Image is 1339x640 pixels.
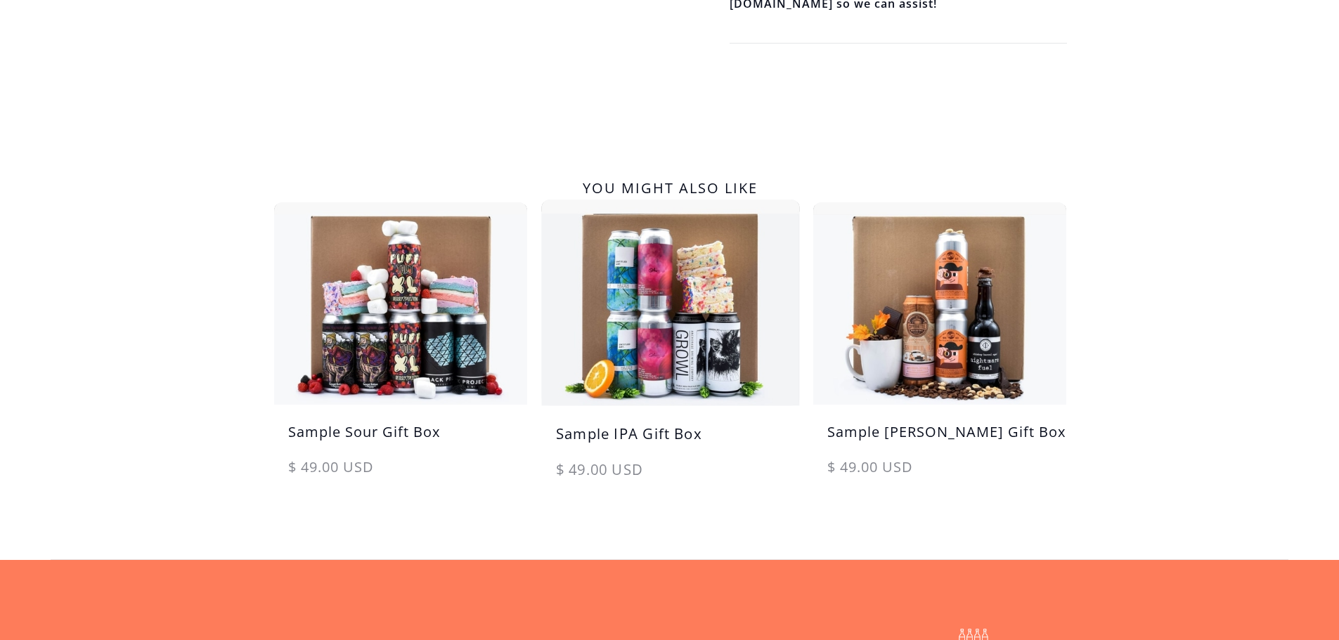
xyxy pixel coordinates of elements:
[541,459,799,495] div: $ 49.00 USD
[541,423,799,459] h5: Sample IPA Gift Box
[813,457,1066,492] div: $ 49.00 USD
[541,200,799,495] a: Sample IPA Gift Box$ 49.00 USD
[274,422,527,457] h5: Sample Sour Gift Box
[274,174,1067,202] h2: You might also like
[813,202,1066,492] a: Sample [PERSON_NAME] Gift Box$ 49.00 USD
[274,202,527,492] a: Sample Sour Gift Box$ 49.00 USD
[274,457,527,492] div: $ 49.00 USD
[813,422,1066,457] h5: Sample [PERSON_NAME] Gift Box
